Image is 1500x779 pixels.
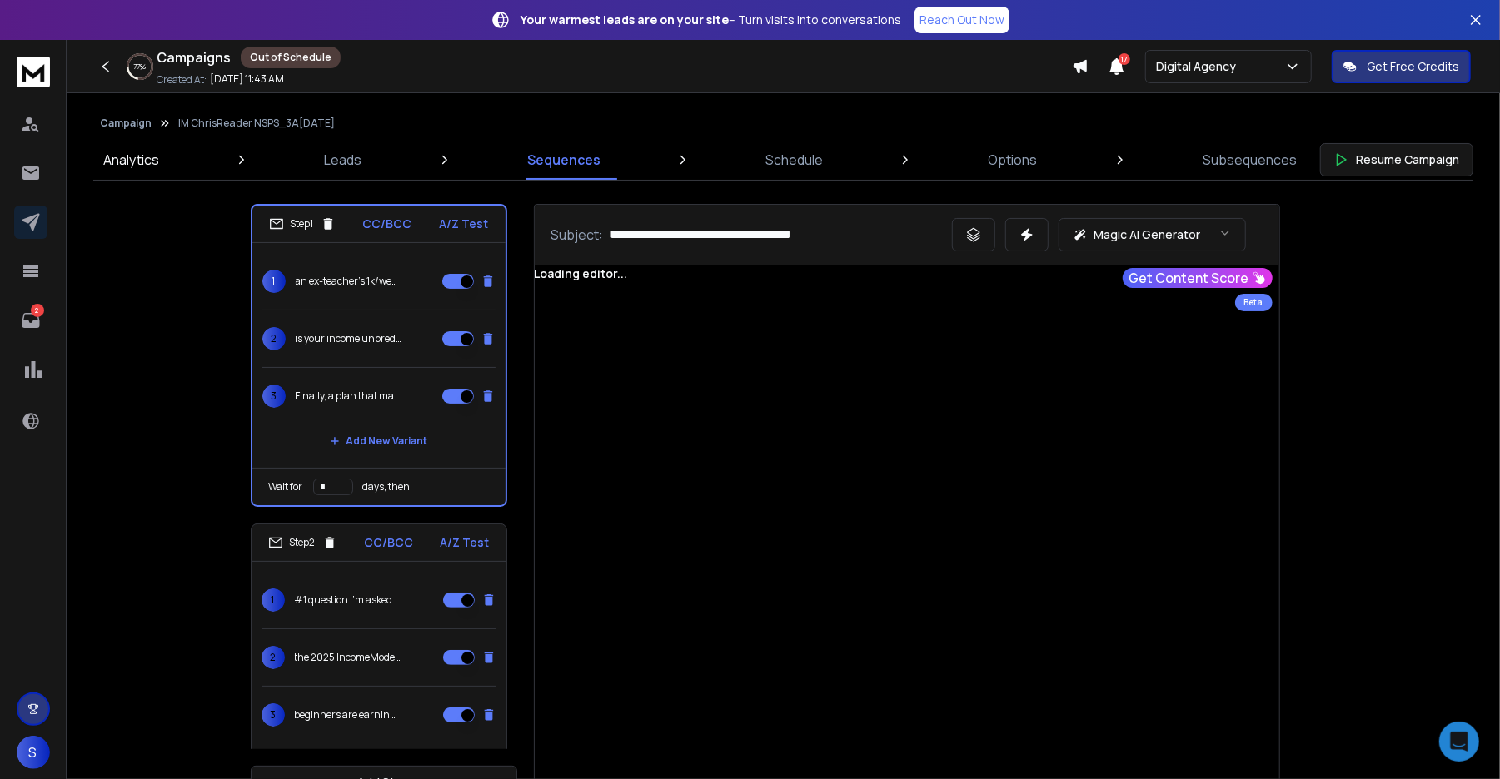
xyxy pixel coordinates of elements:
span: 2 [262,646,285,669]
p: Options [989,150,1038,170]
img: logo [17,57,50,87]
div: Out of Schedule [241,47,341,68]
button: Magic AI Generator [1059,218,1246,251]
button: Get Free Credits [1332,50,1471,83]
a: Analytics [93,140,169,180]
a: Reach Out Now [914,7,1009,33]
a: 2 [14,304,47,337]
p: Reach Out Now [919,12,1004,28]
p: Digital Agency [1156,58,1243,75]
div: Beta [1235,294,1273,311]
span: 1 [262,588,285,612]
p: Leads [324,150,361,170]
p: Created At: [157,73,207,87]
a: Leads [314,140,371,180]
p: #1 question I'm asked from people not in [GEOGRAPHIC_DATA]... [295,593,401,607]
p: 2 [31,304,44,317]
span: 3 [262,703,285,727]
p: is your income unpredictable? rollercoaster? [296,332,402,345]
div: Loading editor... [535,265,1279,282]
p: CC/BCC [364,534,413,551]
p: beginners are earning all over the globe with this... [295,708,401,722]
button: Get Content Score [1123,268,1273,288]
p: Schedule [765,150,823,170]
p: Get Free Credits [1367,58,1459,75]
p: 77 % [134,62,147,72]
h1: Campaigns [157,47,231,67]
span: 3 [262,385,286,408]
p: CC/BCC [363,216,412,232]
p: an ex-teacher's 1k/week secret... 🎸 [296,275,402,288]
a: Schedule [755,140,833,180]
p: Finally, a plan that makes sense. ✅ [296,389,402,403]
span: 1 [262,270,286,293]
div: Open Intercom Messenger [1439,722,1479,762]
div: Step 1 [269,216,336,231]
p: Analytics [103,150,159,170]
span: 17 [1119,53,1130,65]
button: Add New Variant [316,424,441,458]
p: IM ChrisReader NSPS_3A[DATE] [178,117,335,130]
strong: Your warmest leads are on your site [521,12,729,27]
button: Resume Campaign [1320,143,1473,176]
p: [DATE] 11:43 AM [210,72,284,86]
p: Magic AI Generator [1094,226,1201,243]
li: Step1CC/BCCA/Z Test1an ex-teacher's 1k/week secret... 🎸2is your income unpredictable? rollercoast... [251,204,507,507]
button: Campaign [100,117,152,130]
button: S [17,736,50,769]
p: the 2025 IncomeModel works anywhere in the world [295,651,401,664]
p: Wait for [269,480,303,494]
div: Step 2 [268,535,337,550]
span: 2 [262,327,286,350]
p: Subsequences [1203,150,1297,170]
button: Add New Variant [316,743,441,777]
p: days, then [363,480,411,494]
p: Subject: [551,225,604,245]
a: Options [979,140,1048,180]
p: A/Z Test [441,534,490,551]
a: Subsequences [1193,140,1307,180]
p: Sequences [527,150,600,170]
p: – Turn visits into conversations [521,12,901,28]
p: A/Z Test [440,216,489,232]
a: Sequences [517,140,610,180]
